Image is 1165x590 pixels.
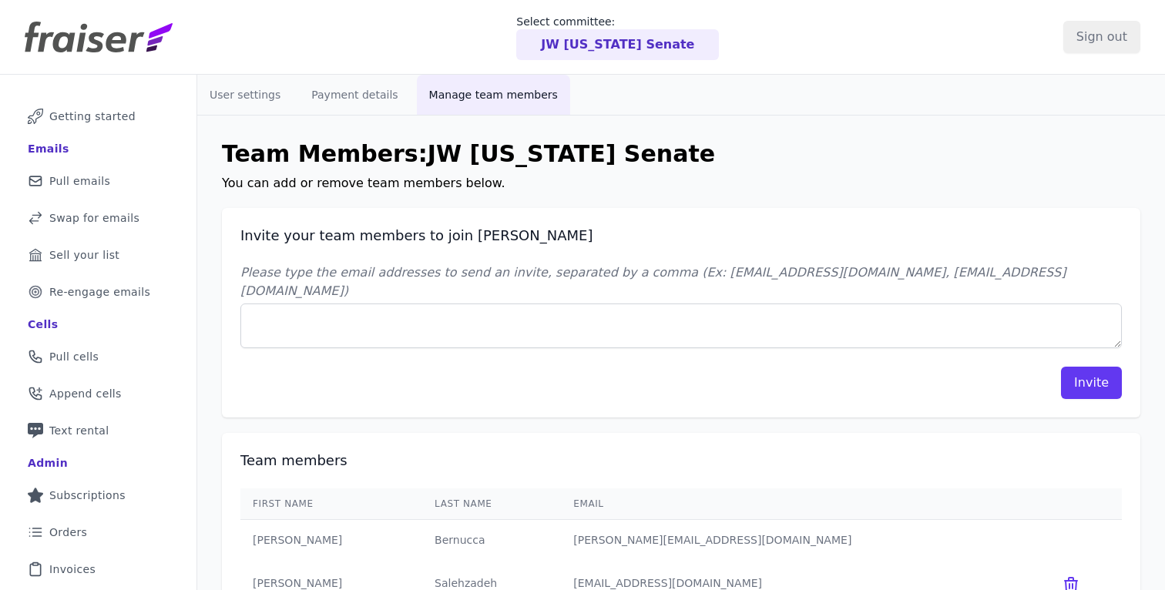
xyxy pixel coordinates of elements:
[516,14,719,29] p: Select committee:
[12,478,184,512] a: Subscriptions
[49,284,150,300] span: Re-engage emails
[12,164,184,198] a: Pull emails
[49,210,139,226] span: Swap for emails
[12,340,184,374] a: Pull cells
[240,451,1122,470] h2: Team members
[28,141,69,156] div: Emails
[1061,367,1122,399] button: Invite
[417,75,570,115] button: Manage team members
[12,414,184,448] a: Text rental
[240,488,422,520] th: First Name
[222,174,1140,193] p: You can add or remove team members below.
[28,317,58,332] div: Cells
[516,14,719,60] a: Select committee: JW [US_STATE] Senate
[49,173,110,189] span: Pull emails
[12,238,184,272] a: Sell your list
[12,552,184,586] a: Invoices
[49,109,136,124] span: Getting started
[240,520,422,561] td: [PERSON_NAME]
[49,562,96,577] span: Invoices
[240,226,1122,245] h2: Invite your team members to join [PERSON_NAME]
[49,525,87,540] span: Orders
[12,201,184,235] a: Swap for emails
[49,488,126,503] span: Subscriptions
[422,488,561,520] th: Last Name
[222,140,1140,168] h1: Team Members: JW [US_STATE] Senate
[25,22,173,52] img: Fraiser Logo
[299,75,410,115] button: Payment details
[240,263,1122,300] label: Please type the email addresses to send an invite, separated by a comma (Ex: [EMAIL_ADDRESS][DOMA...
[49,349,99,364] span: Pull cells
[28,455,68,471] div: Admin
[49,247,119,263] span: Sell your list
[12,99,184,133] a: Getting started
[422,520,561,561] td: Bernucca
[1063,21,1140,53] input: Sign out
[561,488,1043,520] th: Email
[12,377,184,411] a: Append cells
[197,75,293,115] button: User settings
[12,275,184,309] a: Re-engage emails
[49,423,109,438] span: Text rental
[12,515,184,549] a: Orders
[561,520,1043,561] td: [PERSON_NAME][EMAIL_ADDRESS][DOMAIN_NAME]
[49,386,122,401] span: Append cells
[541,35,694,54] p: JW [US_STATE] Senate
